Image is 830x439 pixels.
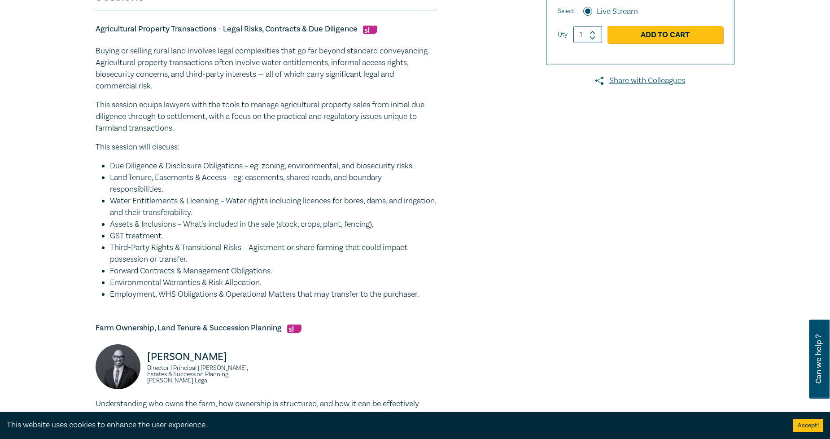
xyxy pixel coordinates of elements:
img: Stefan Manche [96,344,140,389]
li: Employment, WHS Obligations & Operational Matters that may transfer to the purchaser. [110,289,437,300]
p: This session equips lawyers with the tools to manage agricultural property sales from initial due... [96,99,437,134]
h5: Agricultural Property Transactions - Legal Risks, Contracts & Due Diligence [96,24,437,35]
span: Select: [558,6,576,16]
div: This website uses cookies to enhance the user experience. [7,419,780,431]
li: Environmental Warranties & Risk Allocation. [110,277,437,289]
img: Substantive Law [287,325,301,333]
li: Water Entitlements & Licensing – Water rights including licences for bores, dams, and irrigation,... [110,195,437,219]
li: GST treatment. [110,230,437,242]
li: Assets & Inclusions – What's included in the sale (stock, crops, plant, fencing), [110,219,437,230]
small: Director I Principal | [PERSON_NAME], Estates & Succession Planning, [PERSON_NAME] Legal [147,365,261,384]
p: [PERSON_NAME] [147,350,261,364]
a: Add to Cart [607,26,723,43]
button: Accept cookies [793,419,823,432]
span: Can we help ? [814,325,823,393]
label: Qty [558,30,568,40]
li: Third-Party Rights & Transitional Risks – Agistment or share farming that could impact possession... [110,242,437,265]
li: Land Tenure, Easements & Access – eg: easements, shared roads, and boundary responsibilities. [110,172,437,195]
a: Share with Colleagues [546,75,734,87]
img: Substantive Law [363,26,377,34]
p: Buying or selling rural land involves legal complexities that go far beyond standard conveyancing... [96,45,437,92]
input: 1 [573,26,602,43]
h5: Farm Ownership, Land Tenure & Succession Planning [96,323,437,334]
label: Live Stream [597,6,638,18]
li: Forward Contracts & Management Obligations. [110,265,437,277]
li: Due Diligence & Disclosure Obligations – eg: zoning, environmental, and biosecurity risks. [110,160,437,172]
p: This session will discuss: [96,141,437,153]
